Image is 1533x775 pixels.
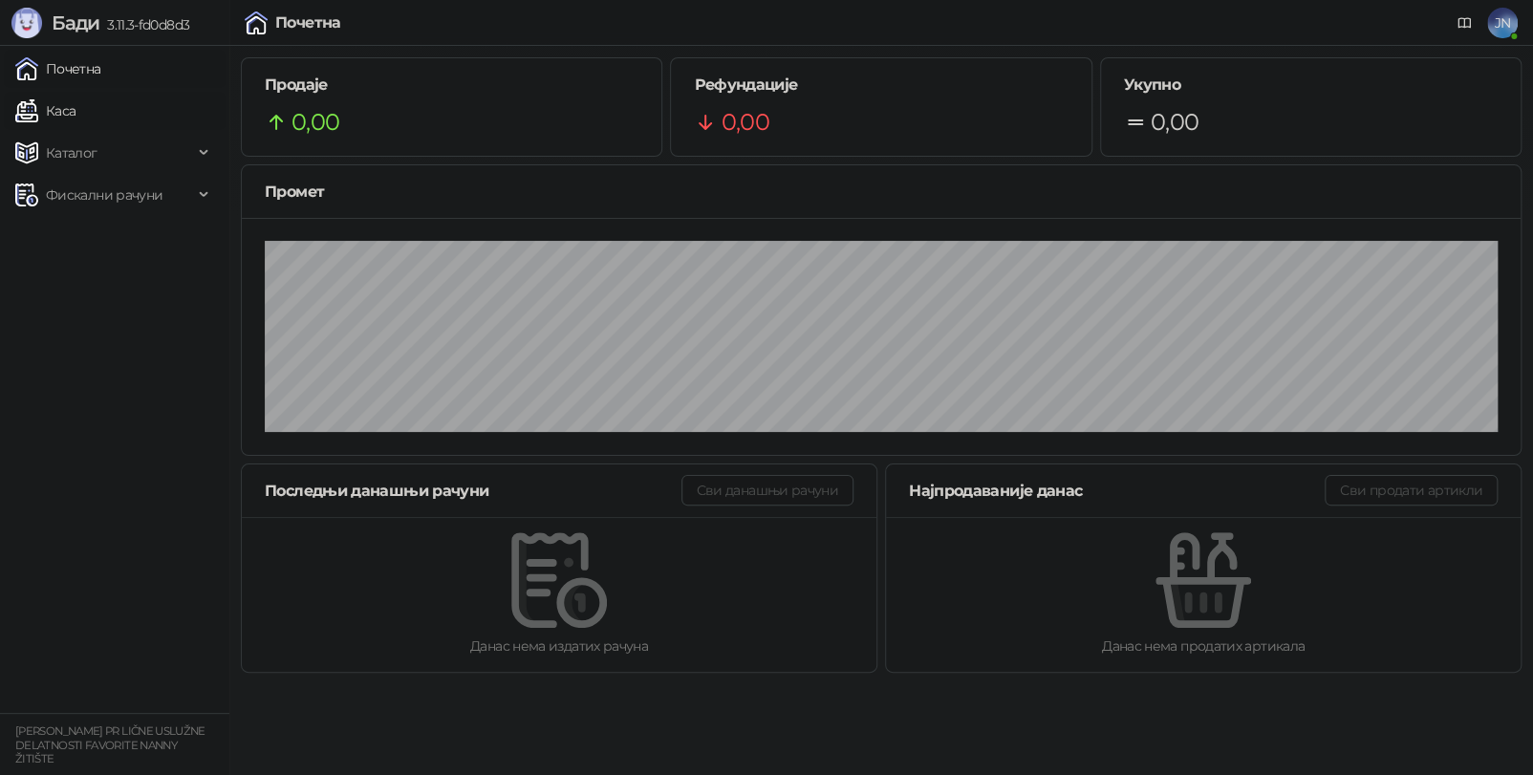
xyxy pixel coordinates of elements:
[275,15,341,31] div: Почетна
[917,635,1490,657] div: Данас нема продатих артикала
[1449,8,1479,38] a: Документација
[15,50,101,88] a: Почетна
[265,74,638,97] h5: Продаје
[291,104,339,140] span: 0,00
[272,635,846,657] div: Данас нема издатих рачуна
[909,479,1325,503] div: Најпродаваније данас
[265,479,681,503] div: Последњи данашњи рачуни
[46,134,97,172] span: Каталог
[694,74,1068,97] h5: Рефундације
[1487,8,1518,38] span: JN
[721,104,768,140] span: 0,00
[1151,104,1198,140] span: 0,00
[52,11,99,34] span: Бади
[1124,74,1498,97] h5: Укупно
[265,180,1498,204] div: Промет
[46,176,162,214] span: Фискални рачуни
[1325,475,1498,506] button: Сви продати артикли
[15,92,76,130] a: Каса
[681,475,853,506] button: Сви данашњи рачуни
[11,8,42,38] img: Logo
[99,16,189,33] span: 3.11.3-fd0d8d3
[15,724,205,765] small: [PERSON_NAME] PR LIČNE USLUŽNE DELATNOSTI FAVORITE NANNY ŽITIŠTE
